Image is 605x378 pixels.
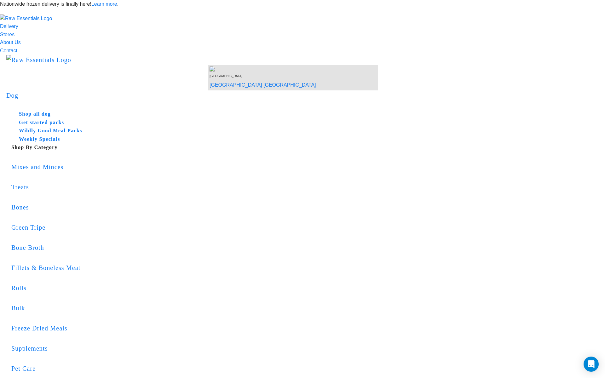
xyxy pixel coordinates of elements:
[11,295,373,322] a: Bulk
[6,55,71,65] img: Raw Essentials Logo
[11,182,373,192] div: Treats
[11,222,373,232] div: Green Tripe
[210,82,262,88] a: [GEOGRAPHIC_DATA]
[19,110,363,118] h5: Shop all dog
[11,174,373,201] a: Treats
[19,127,363,135] h5: Wildly Good Meal Packs
[11,335,373,362] a: Supplements
[11,162,373,172] div: Mixes and Minces
[11,315,373,342] a: Freeze Dried Meals
[210,66,216,72] img: van-moving.png
[11,254,373,281] a: Fillets & Boneless Meat
[11,274,373,301] a: Rolls
[11,364,373,374] div: Pet Care
[11,118,363,127] a: Get started packs
[19,135,363,144] h5: Weekly Specials
[6,92,18,99] a: Dog
[210,74,242,78] span: [GEOGRAPHIC_DATA]
[11,343,373,353] div: Supplements
[11,234,373,261] a: Bone Broth
[263,82,316,88] a: [GEOGRAPHIC_DATA]
[11,283,373,293] div: Rolls
[584,357,599,372] div: Open Intercom Messenger
[11,202,373,212] div: Bones
[11,143,373,152] h5: Shop By Category
[11,127,363,135] a: Wildly Good Meal Packs
[11,323,373,333] div: Freeze Dried Meals
[11,214,373,241] a: Green Tripe
[91,1,117,7] a: Learn more
[11,303,373,313] div: Bulk
[11,243,373,253] div: Bone Broth
[11,153,373,180] a: Mixes and Minces
[19,118,363,127] h5: Get started packs
[11,194,373,221] a: Bones
[11,110,363,118] a: Shop all dog
[11,263,373,273] div: Fillets & Boneless Meat
[11,135,363,144] a: Weekly Specials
